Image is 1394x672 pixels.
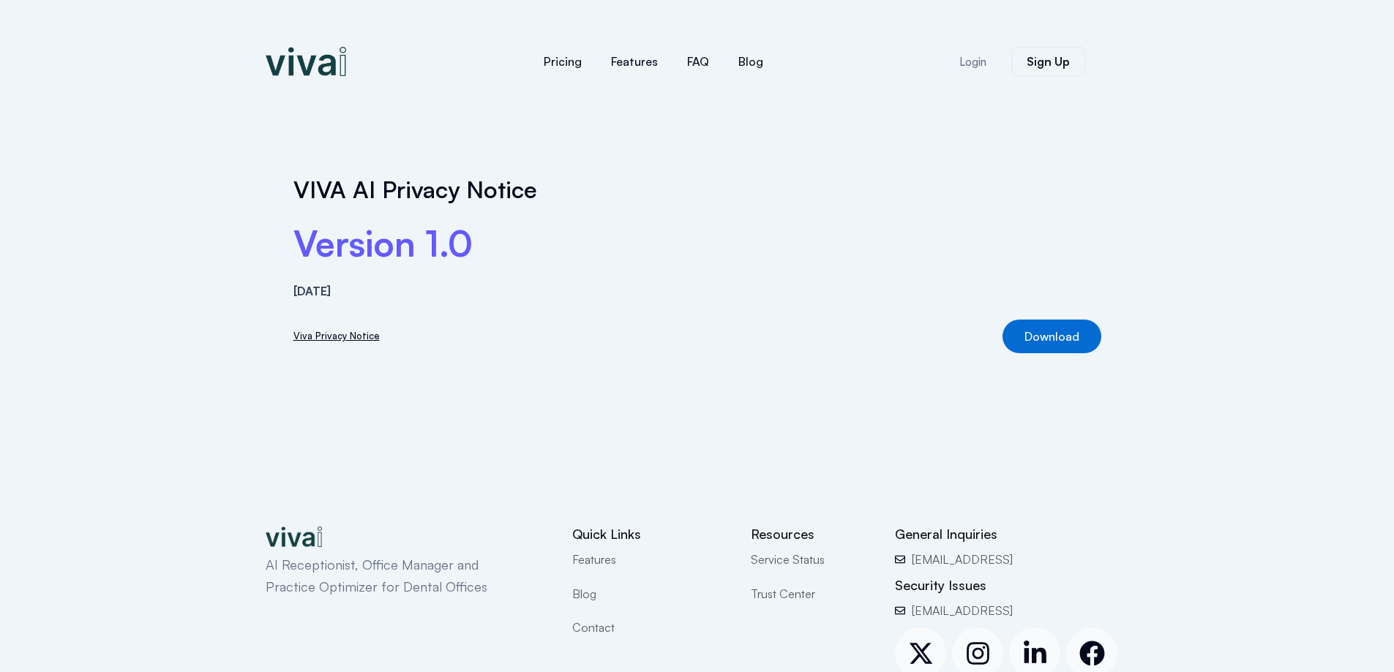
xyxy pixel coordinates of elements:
[1003,320,1101,353] a: Download
[529,44,596,79] a: Pricing
[751,550,825,569] span: Service Status
[441,44,866,79] nav: Menu
[572,584,596,603] span: Blog
[895,577,1128,594] h2: Security Issues
[293,175,1101,203] h1: VIVA AI Privacy Notice
[895,550,1128,569] a: [EMAIL_ADDRESS]
[1011,47,1085,76] a: Sign Up
[724,44,778,79] a: Blog
[572,550,729,569] a: Features
[908,550,1013,569] span: [EMAIL_ADDRESS]
[572,618,729,637] a: Contact
[596,44,672,79] a: Features
[751,550,873,569] a: Service Status
[572,550,616,569] span: Features
[1027,56,1070,67] span: Sign Up
[751,584,815,603] span: Trust Center
[751,526,873,543] h2: Resources
[751,584,873,603] a: Trust Center
[293,328,380,344] a: Viva Privacy Notice
[908,601,1013,620] span: [EMAIL_ADDRESS]
[895,526,1128,543] h2: General Inquiries
[572,526,729,543] h2: Quick Links
[293,221,1101,266] h2: Version 1.0
[572,584,729,603] a: Blog
[959,56,986,67] span: Login
[572,618,615,637] span: Contact
[293,284,331,298] strong: [DATE]
[672,44,724,79] a: FAQ
[266,554,522,597] p: AI Receptionist, Office Manager and Practice Optimizer for Dental Offices
[895,601,1128,620] a: [EMAIL_ADDRESS]
[942,48,1004,76] a: Login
